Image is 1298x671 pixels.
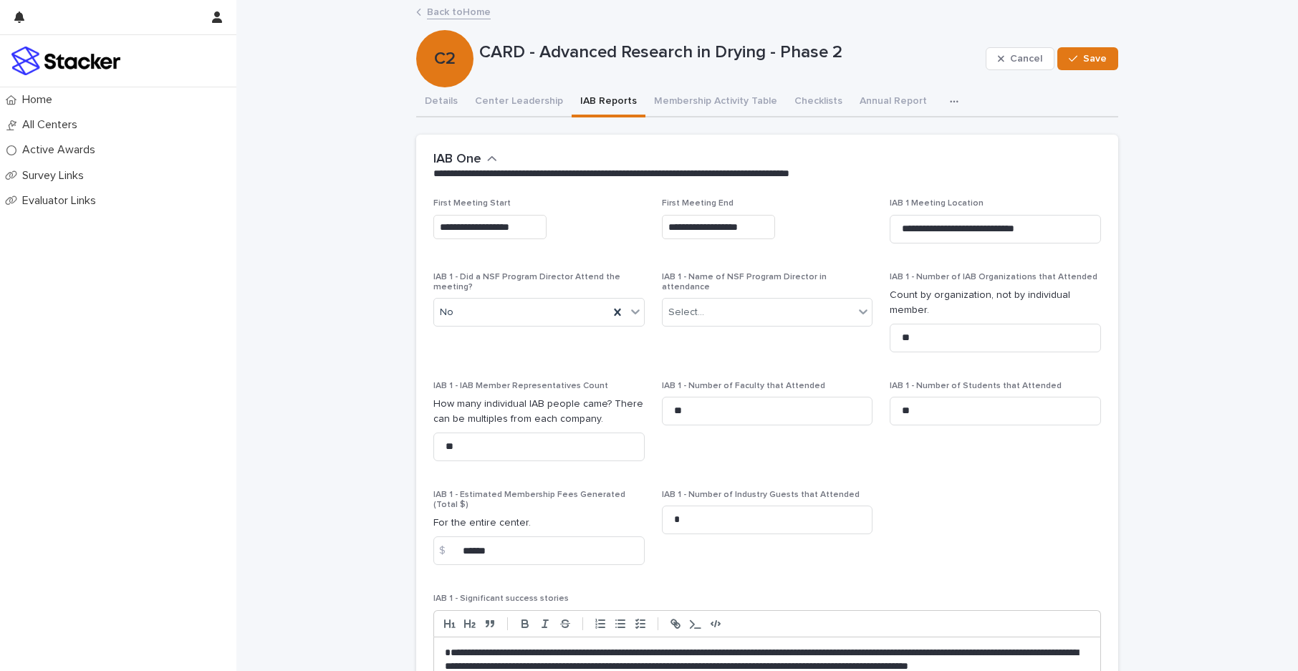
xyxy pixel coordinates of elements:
[433,397,645,427] p: How many individual IAB people came? There can be multiples from each company.
[986,47,1054,70] button: Cancel
[786,87,851,117] button: Checklists
[851,87,936,117] button: Annual Report
[662,382,825,390] span: IAB 1 - Number of Faculty that Attended
[416,87,466,117] button: Details
[662,199,734,208] span: First Meeting End
[16,143,107,157] p: Active Awards
[433,152,497,168] button: IAB One
[16,194,107,208] p: Evaluator Links
[16,118,89,132] p: All Centers
[890,199,984,208] span: IAB 1 Meeting Location
[1083,54,1107,64] span: Save
[433,273,620,291] span: IAB 1 - Did a NSF Program Director Attend the meeting?
[890,382,1062,390] span: IAB 1 - Number of Students that Attended
[16,93,64,107] p: Home
[890,288,1101,318] p: Count by organization, not by individual member.
[11,47,120,75] img: stacker-logo-colour.png
[433,382,608,390] span: IAB 1 - IAB Member Representatives Count
[440,305,453,320] span: No
[890,273,1097,281] span: IAB 1 - Number of IAB Organizations that Attended
[662,273,827,291] span: IAB 1 - Name of NSF Program Director in attendance
[668,305,704,320] div: Select...
[433,536,462,565] div: $
[433,516,645,531] p: For the entire center.
[1010,54,1042,64] span: Cancel
[479,42,980,63] p: CARD - Advanced Research in Drying - Phase 2
[572,87,645,117] button: IAB Reports
[466,87,572,117] button: Center Leadership
[427,3,491,19] a: Back toHome
[433,491,625,509] span: IAB 1 - Estimated Membership Fees Generated (Total $)
[433,594,569,603] span: IAB 1 - Significant success stories
[433,152,481,168] h2: IAB One
[16,169,95,183] p: Survey Links
[433,199,511,208] span: First Meeting Start
[1057,47,1118,70] button: Save
[645,87,786,117] button: Membership Activity Table
[662,491,860,499] span: IAB 1 - Number of Industry Guests that Attended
